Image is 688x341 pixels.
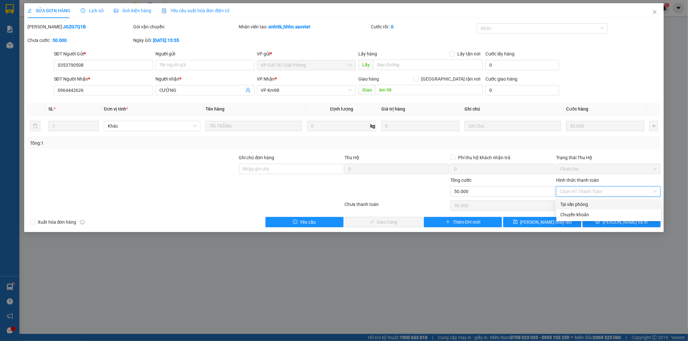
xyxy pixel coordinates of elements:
span: save [513,219,518,225]
div: Chưa thanh toán [344,201,450,212]
div: Gói vận chuyển: [133,23,238,30]
span: [PERSON_NAME] thay đổi [520,219,572,226]
b: JGZG7Q1B [63,24,86,29]
input: Dọc đường [373,60,483,70]
span: SỬA ĐƠN HÀNG [27,8,70,13]
span: Thêm ĐH mới [453,219,480,226]
span: kg [370,121,376,131]
span: Yêu cầu [300,219,316,226]
div: Người nhận [155,75,254,83]
button: printer[PERSON_NAME] và In [583,217,661,227]
label: Hình thức thanh toán [556,178,599,183]
div: Trạng thái Thu Hộ [556,154,661,161]
button: save[PERSON_NAME] thay đổi [503,217,581,227]
span: info-circle [80,220,85,224]
div: SĐT Người Nhận [54,75,153,83]
input: Cước giao hàng [485,85,559,95]
span: Yêu cầu xuất hóa đơn điện tử [162,8,230,13]
span: [PERSON_NAME] và In [603,219,648,226]
span: Lấy [358,60,373,70]
span: Đơn vị tính [104,106,128,112]
span: Định lượng [330,106,353,112]
div: Tổng: 1 [30,140,265,147]
span: clock-circle [81,8,85,13]
span: Tên hàng [205,106,224,112]
span: Cước hàng [566,106,588,112]
img: icon [162,8,167,14]
span: exclamation-circle [293,219,297,225]
b: 50.000 [53,38,67,43]
span: Lấy hàng [358,51,377,56]
span: Chọn HT Thanh Toán [560,187,657,196]
div: [PERSON_NAME]: [27,23,132,30]
span: Lịch sử [81,8,104,13]
span: Phí thu hộ khách nhận trả [455,154,513,161]
b: anhttk_hhhn.saoviet [269,24,311,29]
span: Giá trị hàng [381,106,405,112]
button: checkGiao hàng [345,217,423,227]
button: Close [646,3,664,21]
span: Lấy tận nơi [455,50,483,57]
span: Khác [108,121,196,131]
span: Ảnh kiện hàng [114,8,151,13]
span: Chưa thu [560,164,657,174]
span: user-add [245,88,251,93]
button: delete [30,121,40,131]
b: [DATE] 15:55 [153,38,179,43]
label: Cước giao hàng [485,76,517,82]
span: edit [27,8,32,13]
span: Giao hàng [358,76,379,82]
input: Cước lấy hàng [485,60,559,70]
span: printer [595,219,600,225]
th: Ghi chú [462,103,563,115]
input: 0 [381,121,459,131]
input: VD: Bàn, Ghế [205,121,302,131]
button: plusThêm ĐH mới [424,217,502,227]
div: Cước rồi : [371,23,475,30]
span: VP Nhận [257,76,275,82]
label: Ghi chú đơn hàng [239,155,274,160]
span: picture [114,8,118,13]
div: Chuyển khoản [560,211,657,218]
button: plus [649,121,658,131]
span: Thu Hộ [344,155,359,160]
span: Xuất hóa đơn hàng [35,219,79,226]
span: plus [446,219,450,225]
div: SĐT Người Gửi [54,50,153,57]
label: Cước lấy hàng [485,51,514,56]
input: Ghi chú đơn hàng [239,164,344,174]
div: Người gửi [155,50,254,57]
span: close [652,9,657,15]
span: VP Km98 [261,85,352,95]
span: VP Gửi 787 Giải Phóng [261,60,352,70]
div: Chưa cước : [27,37,132,44]
span: Tổng cước [450,178,472,183]
b: 0 [391,24,394,29]
div: Ngày GD: [133,37,238,44]
div: Nhân viên tạo: [239,23,370,30]
span: Giao [358,85,375,95]
div: Tại văn phòng [560,201,657,208]
div: VP gửi [257,50,356,57]
span: SL [48,106,54,112]
button: exclamation-circleYêu cầu [265,217,344,227]
input: 0 [566,121,644,131]
input: Dọc đường [375,85,483,95]
input: Ghi Chú [464,121,561,131]
span: [GEOGRAPHIC_DATA] tận nơi [419,75,483,83]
